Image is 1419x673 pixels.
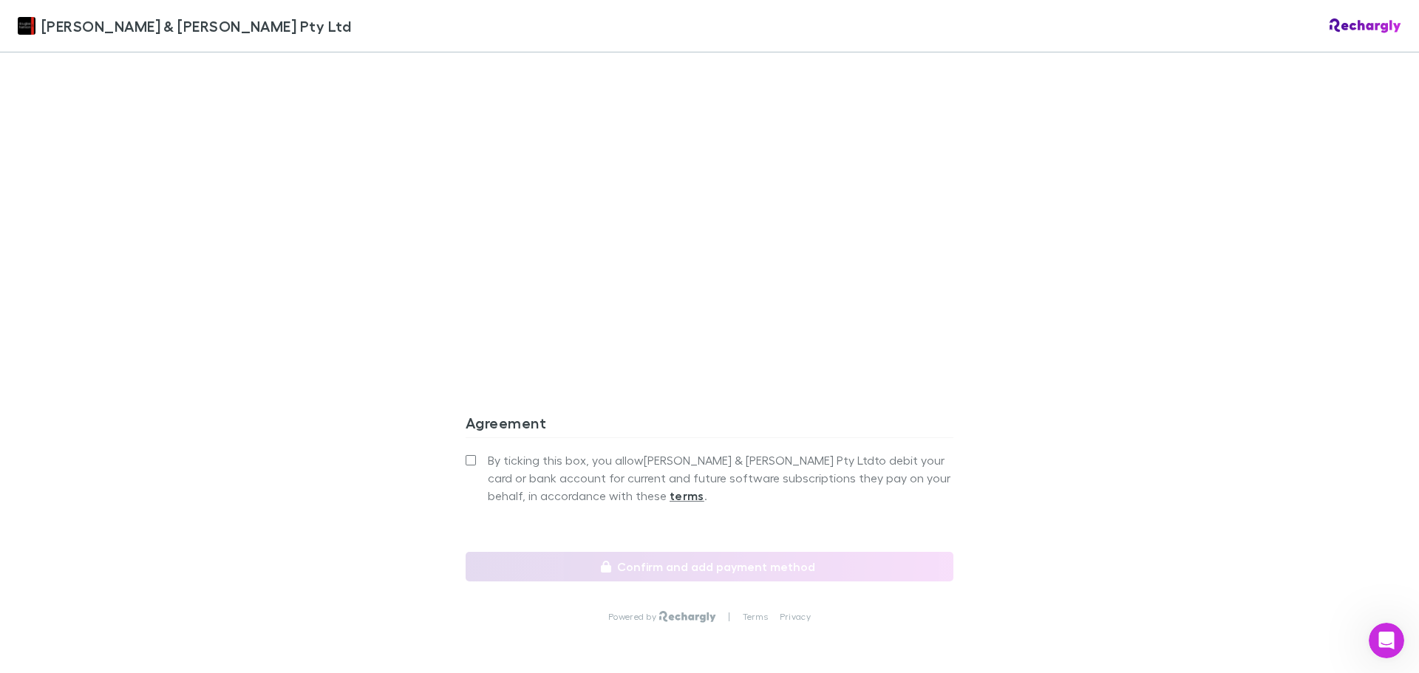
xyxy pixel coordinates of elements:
iframe: Intercom live chat [1369,623,1404,658]
img: Rechargly Logo [1330,18,1401,33]
button: Confirm and add payment method [466,552,953,581]
p: Powered by [608,611,659,623]
h3: Agreement [466,414,953,437]
a: Privacy [780,611,811,623]
span: By ticking this box, you allow [PERSON_NAME] & [PERSON_NAME] Pty Ltd to debit your card or bank a... [488,451,953,505]
strong: terms [670,488,704,503]
a: Terms [743,611,768,623]
img: Rechargly Logo [659,611,716,623]
p: | [728,611,730,623]
iframe: Secure address input frame [463,5,956,346]
span: [PERSON_NAME] & [PERSON_NAME] Pty Ltd [41,15,351,37]
img: Douglas & Harrison Pty Ltd's Logo [18,17,35,35]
